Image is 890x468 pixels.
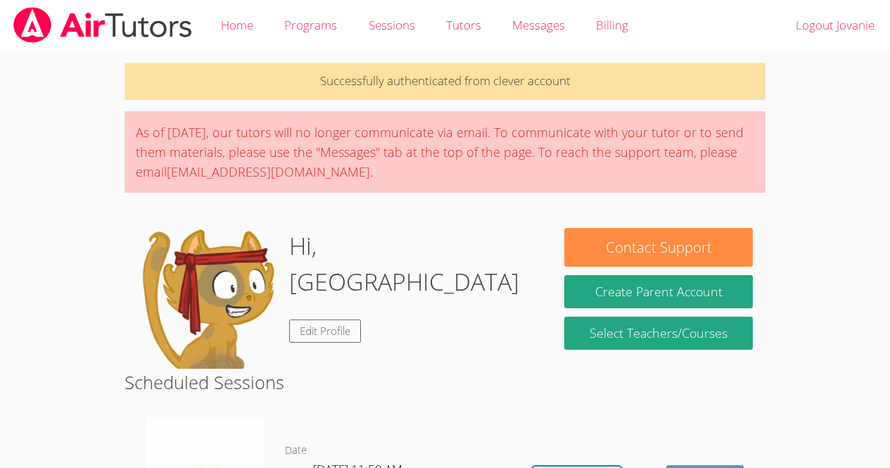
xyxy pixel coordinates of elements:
h2: Scheduled Sessions [125,369,765,396]
p: Successfully authenticated from clever account [125,63,765,100]
dt: Date [285,442,307,460]
span: Messages [512,17,565,33]
a: Select Teachers/Courses [564,317,752,350]
a: Edit Profile [289,320,361,343]
img: default.png [137,228,278,369]
button: Contact Support [564,228,752,267]
img: airtutors_banner-c4298cdbf04f3fff15de1276eac7730deb9818008684d7c2e4769d2f7ddbe033.png [12,7,193,43]
button: Create Parent Account [564,275,752,308]
div: As of [DATE], our tutors will no longer communicate via email. To communicate with your tutor or ... [125,111,765,193]
h1: Hi, [GEOGRAPHIC_DATA] [289,228,539,300]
